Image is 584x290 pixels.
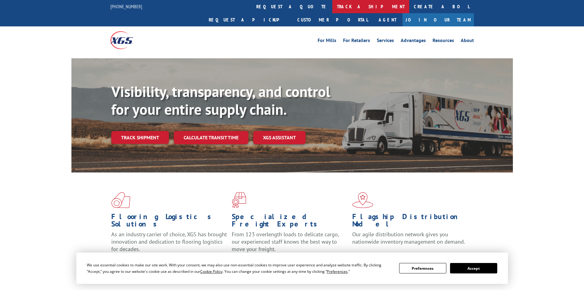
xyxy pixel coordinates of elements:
[76,253,508,284] div: Cookie Consent Prompt
[352,192,373,208] img: xgs-icon-flagship-distribution-model-red
[377,38,394,45] a: Services
[352,231,465,245] span: Our agile distribution network gives you nationwide inventory management on demand.
[111,82,330,119] b: Visibility, transparency, and control for your entire supply chain.
[352,213,468,231] h1: Flagship Distribution Model
[174,131,248,144] a: Calculate transit time
[204,13,293,26] a: Request a pickup
[327,269,348,274] span: Preferences
[111,231,227,253] span: As an industry carrier of choice, XGS has brought innovation and dedication to flooring logistics...
[232,192,246,208] img: xgs-icon-focused-on-flooring-red
[343,38,370,45] a: For Retailers
[401,38,426,45] a: Advantages
[403,13,474,26] a: Join Our Team
[111,192,130,208] img: xgs-icon-total-supply-chain-intelligence-red
[433,38,454,45] a: Resources
[111,131,169,144] a: Track shipment
[461,38,474,45] a: About
[318,38,336,45] a: For Mills
[399,263,446,273] button: Preferences
[372,13,403,26] a: Agent
[111,213,227,231] h1: Flooring Logistics Solutions
[293,13,372,26] a: Customer Portal
[232,213,348,231] h1: Specialized Freight Experts
[110,3,142,10] a: [PHONE_NUMBER]
[352,251,429,258] a: Learn More >
[253,131,306,144] a: XGS ASSISTANT
[87,262,392,275] div: We use essential cookies to make our site work. With your consent, we may also use non-essential ...
[450,263,497,273] button: Accept
[200,269,223,274] span: Cookie Policy
[232,231,348,258] p: From 123 overlength loads to delicate cargo, our experienced staff knows the best way to move you...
